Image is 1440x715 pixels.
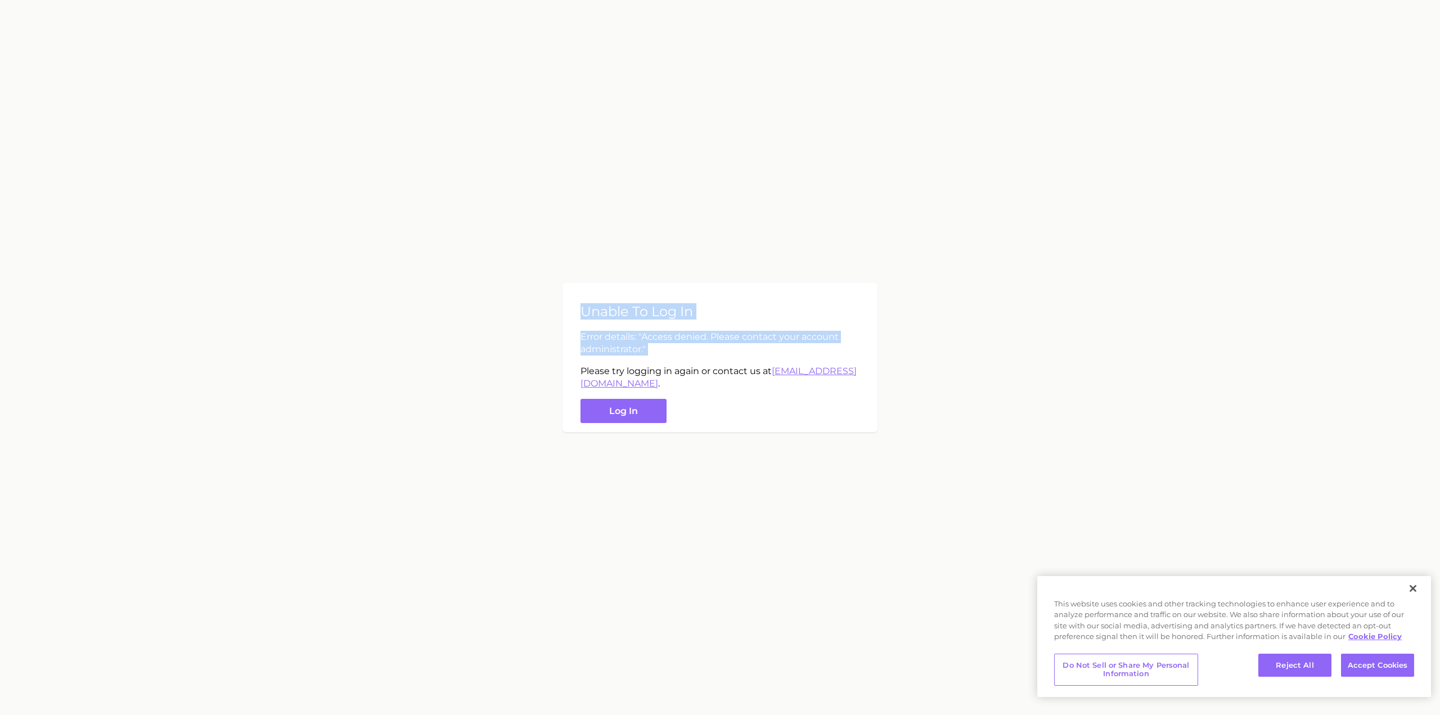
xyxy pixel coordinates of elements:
[1341,654,1414,677] button: Accept Cookies
[1258,654,1331,677] button: Reject All
[1401,576,1425,601] button: Close
[1037,599,1431,648] div: This website uses cookies and other tracking technologies to enhance user experience and to analy...
[580,365,859,390] p: Please try logging in again or contact us at .
[1037,576,1431,697] div: Privacy
[1037,576,1431,697] div: Cookie banner
[580,331,859,356] p: Error details: " Access denied. Please contact your account administrator. "
[580,303,859,320] h2: Unable to log in
[1054,654,1198,686] button: Do Not Sell or Share My Personal Information, Opens the preference center dialog
[580,399,667,423] button: Log in
[1348,632,1402,641] a: More information about your privacy, opens in a new tab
